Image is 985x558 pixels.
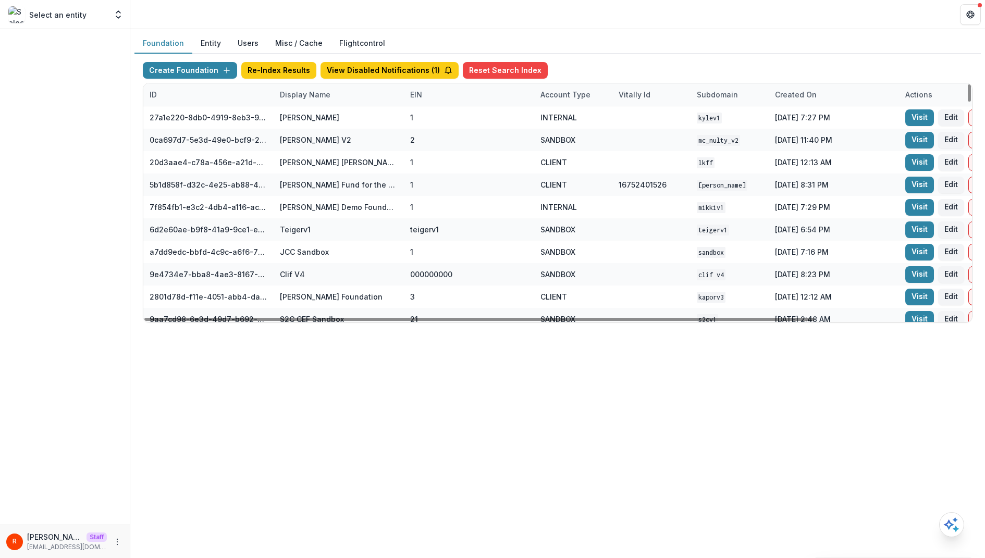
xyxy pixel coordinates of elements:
[938,221,964,238] button: Edit
[968,154,985,171] button: Delete Foundation
[769,151,899,173] div: [DATE] 12:13 AM
[274,83,404,106] div: Display Name
[540,134,575,145] div: SANDBOX
[968,221,985,238] button: Delete Foundation
[410,291,415,302] div: 3
[769,83,899,106] div: Created on
[968,289,985,305] button: Delete Foundation
[150,134,267,145] div: 0ca697d7-5e3d-49e0-bcf9-217f69e92d71
[905,266,934,283] a: Visit
[905,289,934,305] a: Visit
[463,62,548,79] button: Reset Search Index
[968,177,985,193] button: Delete Foundation
[697,314,718,325] code: s2cv1
[29,9,87,20] p: Select an entity
[968,266,985,283] button: Delete Foundation
[697,113,722,123] code: kylev1
[540,314,575,325] div: SANDBOX
[968,109,985,126] button: Delete Foundation
[769,106,899,129] div: [DATE] 7:27 PM
[938,266,964,283] button: Edit
[540,246,575,257] div: SANDBOX
[938,109,964,126] button: Edit
[769,196,899,218] div: [DATE] 7:29 PM
[938,177,964,193] button: Edit
[697,269,725,280] code: Clif V4
[410,246,413,257] div: 1
[150,202,267,213] div: 7f854fb1-e3c2-4db4-a116-aca576521abc
[769,263,899,286] div: [DATE] 8:23 PM
[938,289,964,305] button: Edit
[905,199,934,216] a: Visit
[410,269,452,280] div: 000000000
[339,38,385,48] a: Flightcontrol
[769,89,823,100] div: Created on
[612,89,657,100] div: Vitally Id
[905,221,934,238] a: Visit
[540,112,577,123] div: INTERNAL
[8,6,25,23] img: Select an entity
[697,202,725,213] code: mikkiv1
[134,33,192,54] button: Foundation
[410,314,418,325] div: 21
[410,112,413,123] div: 1
[111,536,124,548] button: More
[280,134,351,145] div: [PERSON_NAME] V2
[280,112,339,123] div: [PERSON_NAME]
[150,112,267,123] div: 27a1e220-8db0-4919-8eb3-9f29ee33f7b0
[280,202,398,213] div: [PERSON_NAME] Demo Foundation
[938,199,964,216] button: Edit
[404,89,428,100] div: EIN
[612,83,691,106] div: Vitally Id
[540,224,575,235] div: SANDBOX
[404,83,534,106] div: EIN
[697,292,725,303] code: kaporv3
[968,244,985,261] button: Delete Foundation
[697,157,715,168] code: lkff
[280,224,311,235] div: Teigerv1
[280,291,383,302] div: [PERSON_NAME] Foundation
[280,314,344,325] div: S2C CEF Sandbox
[769,173,899,196] div: [DATE] 8:31 PM
[697,225,729,235] code: teigerv1
[769,218,899,241] div: [DATE] 6:54 PM
[534,83,612,106] div: Account Type
[150,179,267,190] div: 5b1d858f-d32c-4e25-ab88-434536713791
[540,157,567,168] div: CLIENT
[150,224,267,235] div: 6d2e60ae-b9f8-41a9-9ce1-e608d0f20ec5
[938,244,964,261] button: Edit
[905,311,934,328] a: Visit
[769,286,899,308] div: [DATE] 12:12 AM
[192,33,229,54] button: Entity
[150,157,267,168] div: 20d3aae4-c78a-456e-a21d-91c97a6a725f
[697,135,740,146] code: mc_nulty_v2
[410,157,413,168] div: 1
[280,157,398,168] div: [PERSON_NAME] [PERSON_NAME] Family Foundation
[143,89,163,100] div: ID
[540,291,567,302] div: CLIENT
[27,531,82,542] p: [PERSON_NAME]
[691,89,744,100] div: Subdomain
[241,62,316,79] button: Re-Index Results
[267,33,331,54] button: Misc / Cache
[229,33,267,54] button: Users
[619,179,667,190] div: 16752401526
[143,83,274,106] div: ID
[143,62,237,79] button: Create Foundation
[960,4,981,25] button: Get Help
[534,89,597,100] div: Account Type
[968,132,985,148] button: Delete Foundation
[905,132,934,148] a: Visit
[27,542,107,552] p: [EMAIL_ADDRESS][DOMAIN_NAME]
[691,83,769,106] div: Subdomain
[280,269,305,280] div: Clif V4
[938,154,964,171] button: Edit
[697,180,747,191] code: [PERSON_NAME]
[769,129,899,151] div: [DATE] 11:40 PM
[13,538,17,545] div: Raj
[540,202,577,213] div: INTERNAL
